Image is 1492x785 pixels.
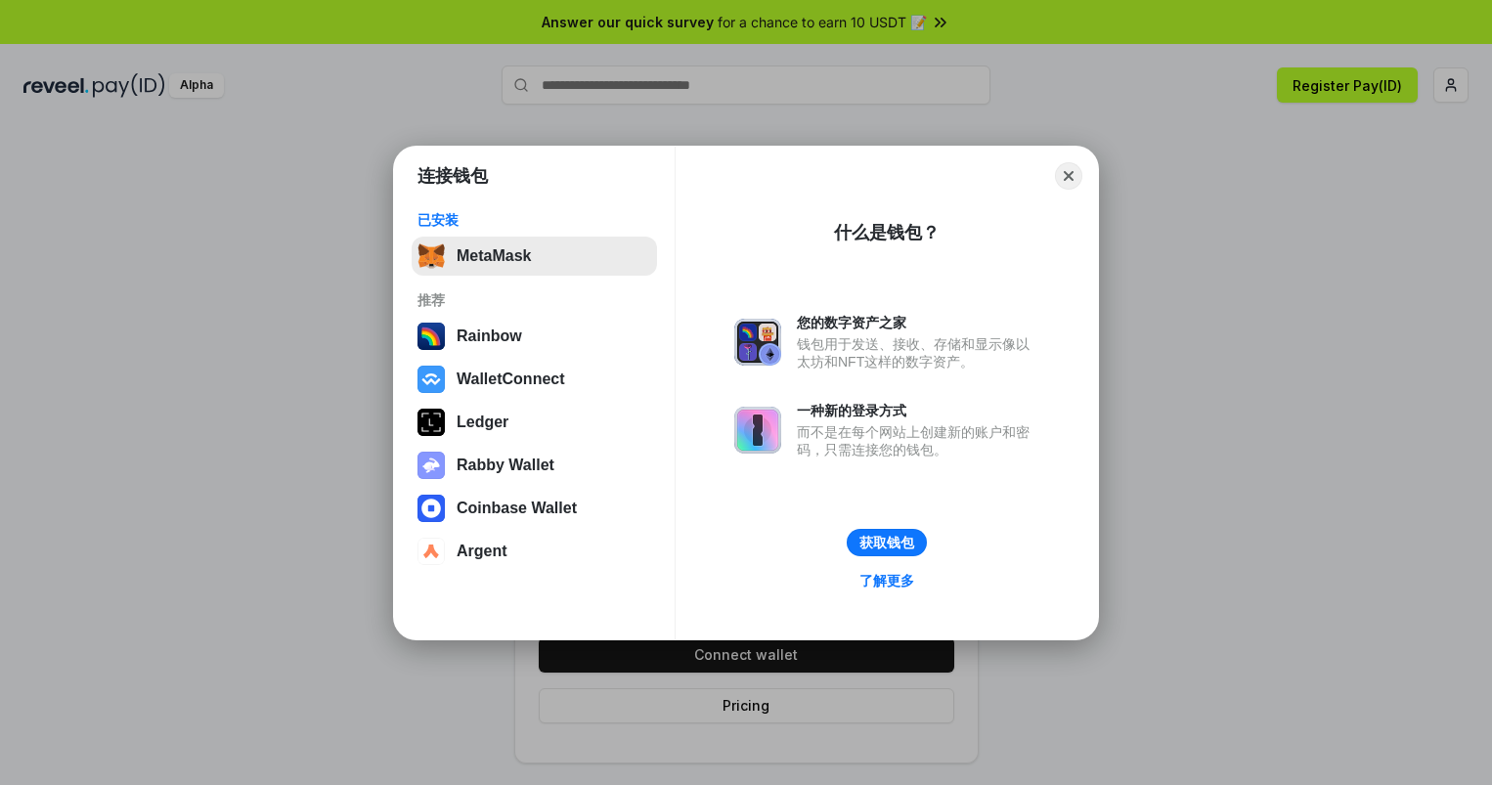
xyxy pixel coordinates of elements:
img: svg+xml,%3Csvg%20width%3D%2228%22%20height%3D%2228%22%20viewBox%3D%220%200%2028%2028%22%20fill%3D... [417,366,445,393]
div: 一种新的登录方式 [797,402,1039,419]
img: svg+xml,%3Csvg%20xmlns%3D%22http%3A%2F%2Fwww.w3.org%2F2000%2Fsvg%22%20fill%3D%22none%22%20viewBox... [417,452,445,479]
img: svg+xml,%3Csvg%20xmlns%3D%22http%3A%2F%2Fwww.w3.org%2F2000%2Fsvg%22%20fill%3D%22none%22%20viewBox... [734,407,781,454]
div: 而不是在每个网站上创建新的账户和密码，只需连接您的钱包。 [797,423,1039,458]
div: 钱包用于发送、接收、存储和显示像以太坊和NFT这样的数字资产。 [797,335,1039,371]
div: Rainbow [457,327,522,345]
div: 您的数字资产之家 [797,314,1039,331]
button: Coinbase Wallet [412,489,657,528]
button: 获取钱包 [847,529,927,556]
div: 什么是钱包？ [834,221,940,244]
img: svg+xml,%3Csvg%20width%3D%22120%22%20height%3D%22120%22%20viewBox%3D%220%200%20120%20120%22%20fil... [417,323,445,350]
h1: 连接钱包 [417,164,488,188]
div: Coinbase Wallet [457,500,577,517]
button: Argent [412,532,657,571]
div: Rabby Wallet [457,457,554,474]
div: Ledger [457,414,508,431]
img: svg+xml,%3Csvg%20xmlns%3D%22http%3A%2F%2Fwww.w3.org%2F2000%2Fsvg%22%20width%3D%2228%22%20height%3... [417,409,445,436]
button: Rainbow [412,317,657,356]
a: 了解更多 [848,568,926,593]
button: Rabby Wallet [412,446,657,485]
img: svg+xml,%3Csvg%20width%3D%2228%22%20height%3D%2228%22%20viewBox%3D%220%200%2028%2028%22%20fill%3D... [417,538,445,565]
div: 推荐 [417,291,651,309]
div: 已安装 [417,211,651,229]
div: MetaMask [457,247,531,265]
img: svg+xml,%3Csvg%20fill%3D%22none%22%20height%3D%2233%22%20viewBox%3D%220%200%2035%2033%22%20width%... [417,242,445,270]
div: WalletConnect [457,371,565,388]
button: Close [1055,162,1082,190]
div: 获取钱包 [859,534,914,551]
div: Argent [457,543,507,560]
button: Ledger [412,403,657,442]
img: svg+xml,%3Csvg%20width%3D%2228%22%20height%3D%2228%22%20viewBox%3D%220%200%2028%2028%22%20fill%3D... [417,495,445,522]
button: WalletConnect [412,360,657,399]
div: 了解更多 [859,572,914,589]
button: MetaMask [412,237,657,276]
img: svg+xml,%3Csvg%20xmlns%3D%22http%3A%2F%2Fwww.w3.org%2F2000%2Fsvg%22%20fill%3D%22none%22%20viewBox... [734,319,781,366]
